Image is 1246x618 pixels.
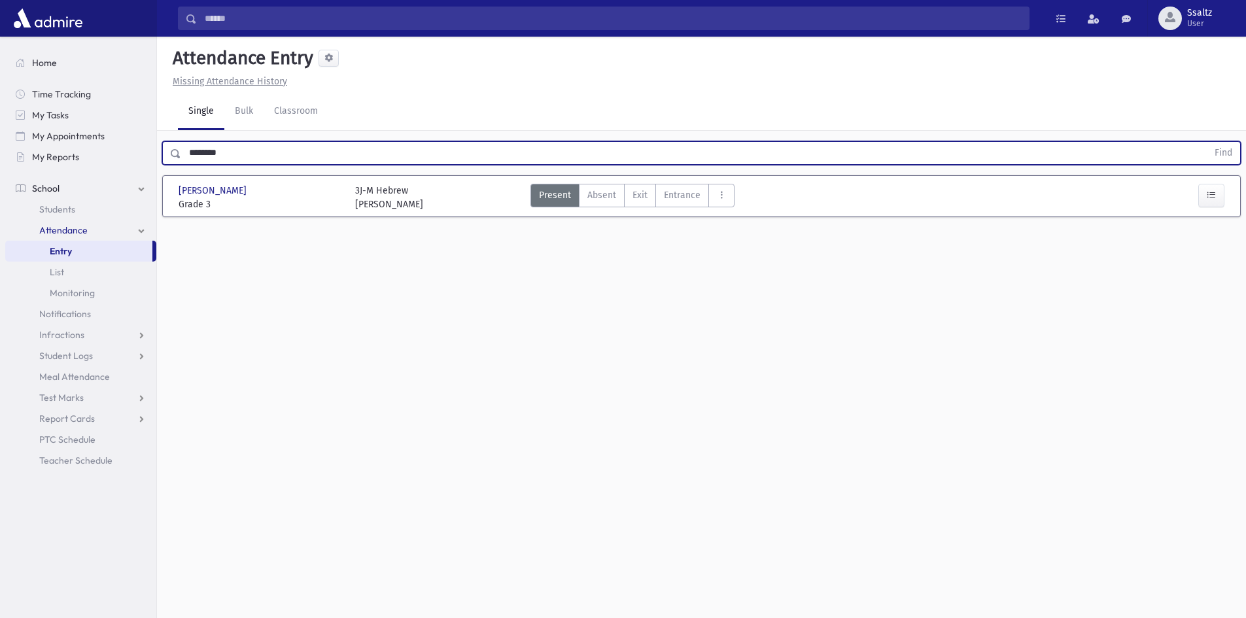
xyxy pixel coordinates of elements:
a: Bulk [224,94,264,130]
span: [PERSON_NAME] [179,184,249,197]
span: Present [539,188,571,202]
a: Entry [5,241,152,262]
span: Time Tracking [32,88,91,100]
span: Entry [50,245,72,257]
span: Home [32,57,57,69]
span: Students [39,203,75,215]
span: Meal Attendance [39,371,110,383]
a: Classroom [264,94,328,130]
a: Single [178,94,224,130]
span: Monitoring [50,287,95,299]
a: Infractions [5,324,156,345]
a: School [5,178,156,199]
span: List [50,266,64,278]
span: Attendance [39,224,88,236]
div: 3J-M Hebrew [PERSON_NAME] [355,184,423,211]
span: Test Marks [39,392,84,403]
a: Teacher Schedule [5,450,156,471]
span: Absent [587,188,616,202]
span: School [32,182,60,194]
span: My Appointments [32,130,105,142]
h5: Attendance Entry [167,47,313,69]
a: My Appointments [5,126,156,146]
span: Ssaltz [1187,8,1212,18]
a: Time Tracking [5,84,156,105]
span: User [1187,18,1212,29]
a: List [5,262,156,283]
span: Notifications [39,308,91,320]
a: Attendance [5,220,156,241]
button: Find [1207,142,1240,164]
span: Grade 3 [179,197,342,211]
a: Home [5,52,156,73]
span: Infractions [39,329,84,341]
a: My Reports [5,146,156,167]
span: Entrance [664,188,701,202]
a: Meal Attendance [5,366,156,387]
span: Teacher Schedule [39,455,112,466]
img: AdmirePro [10,5,86,31]
span: Report Cards [39,413,95,424]
a: Report Cards [5,408,156,429]
a: Students [5,199,156,220]
a: Monitoring [5,283,156,303]
div: AttTypes [530,184,735,211]
span: Student Logs [39,350,93,362]
a: Student Logs [5,345,156,366]
u: Missing Attendance History [173,76,287,87]
span: My Reports [32,151,79,163]
a: PTC Schedule [5,429,156,450]
input: Search [197,7,1029,30]
a: Missing Attendance History [167,76,287,87]
a: My Tasks [5,105,156,126]
span: Exit [632,188,648,202]
a: Notifications [5,303,156,324]
span: My Tasks [32,109,69,121]
span: PTC Schedule [39,434,95,445]
a: Test Marks [5,387,156,408]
